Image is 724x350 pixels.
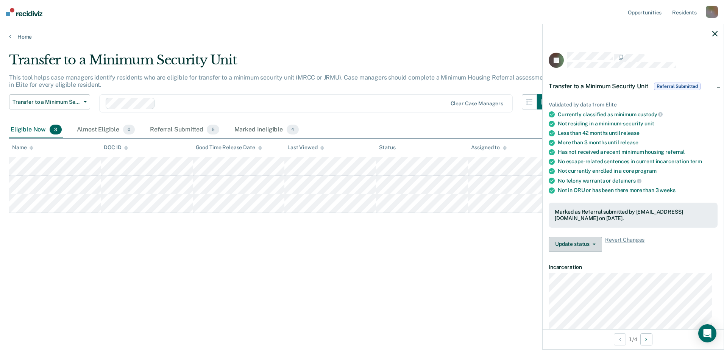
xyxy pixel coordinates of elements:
[614,333,626,345] button: Previous Opportunity
[640,333,652,345] button: Next Opportunity
[9,52,552,74] div: Transfer to a Minimum Security Unit
[558,187,718,194] div: Not in ORU or has been there more than 3
[620,139,638,145] span: release
[9,122,63,138] div: Eligible Now
[12,144,33,151] div: Name
[549,237,602,252] button: Update status
[555,209,712,222] div: Marked as Referral submitted by [EMAIL_ADDRESS][DOMAIN_NAME] on [DATE].
[549,83,648,90] span: Transfer to a Minimum Security Unit
[104,144,128,151] div: DOC ID
[471,144,507,151] div: Assigned to
[654,83,701,90] span: Referral Submitted
[287,125,299,134] span: 4
[605,237,644,252] span: Revert Changes
[233,122,301,138] div: Marked Ineligible
[635,168,656,174] span: program
[558,177,718,184] div: No felony warrants or
[660,187,675,193] span: weeks
[690,158,702,164] span: term
[549,102,718,108] div: Validated by data from Elite
[287,144,324,151] div: Last Viewed
[558,120,718,127] div: Not residing in a minimum-security
[549,264,718,270] dt: Incarceration
[75,122,136,138] div: Almost Eligible
[9,74,549,88] p: This tool helps case managers identify residents who are eligible for transfer to a minimum secur...
[543,329,724,349] div: 1 / 4
[196,144,262,151] div: Good Time Release Date
[558,130,718,136] div: Less than 42 months until
[558,139,718,146] div: More than 3 months until
[207,125,219,134] span: 5
[50,125,62,134] span: 3
[621,130,639,136] span: release
[706,6,718,18] div: J L
[543,74,724,98] div: Transfer to a Minimum Security UnitReferral Submitted
[612,178,641,184] span: detainers
[379,144,395,151] div: Status
[558,149,718,155] div: Has not received a recent minimum housing
[638,111,663,117] span: custody
[558,158,718,165] div: No escape-related sentences in current incarceration
[451,100,503,107] div: Clear case managers
[6,8,42,16] img: Recidiviz
[698,324,716,342] div: Open Intercom Messenger
[12,99,81,105] span: Transfer to a Minimum Security Unit
[558,168,718,174] div: Not currently enrolled in a core
[558,111,718,118] div: Currently classified as minimum
[665,149,685,155] span: referral
[148,122,220,138] div: Referral Submitted
[123,125,135,134] span: 0
[9,33,715,40] a: Home
[644,120,654,127] span: unit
